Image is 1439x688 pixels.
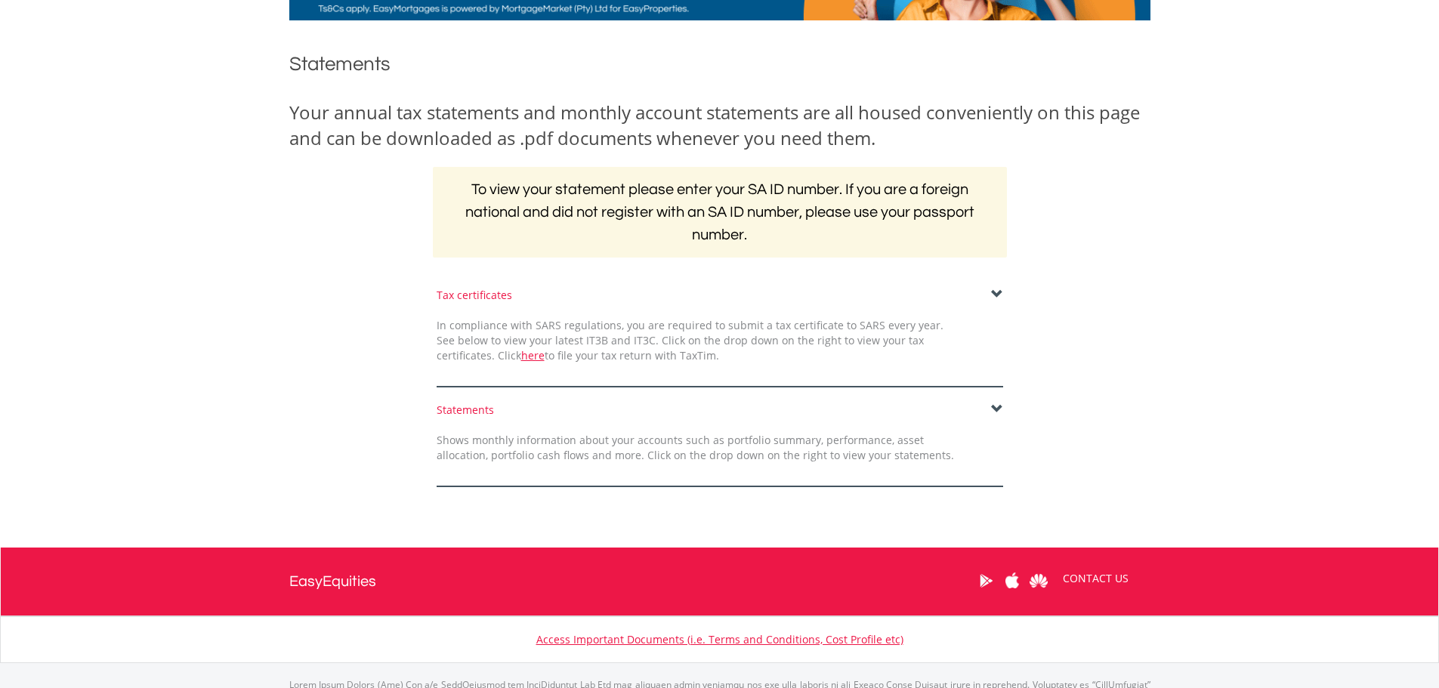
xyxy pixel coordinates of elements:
a: Huawei [1026,557,1052,604]
a: Apple [999,557,1026,604]
span: In compliance with SARS regulations, you are required to submit a tax certificate to SARS every y... [437,318,943,363]
span: Click to file your tax return with TaxTim. [498,348,719,363]
div: Shows monthly information about your accounts such as portfolio summary, performance, asset alloc... [425,433,965,463]
a: Google Play [973,557,999,604]
h2: To view your statement please enter your SA ID number. If you are a foreign national and did not ... [433,167,1007,258]
div: Your annual tax statements and monthly account statements are all housed conveniently on this pag... [289,100,1150,152]
a: EasyEquities [289,548,376,615]
div: Statements [437,403,1003,418]
a: Access Important Documents (i.e. Terms and Conditions, Cost Profile etc) [536,632,903,646]
span: Statements [289,54,391,74]
a: here [521,348,545,363]
div: Tax certificates [437,288,1003,303]
a: CONTACT US [1052,557,1139,600]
